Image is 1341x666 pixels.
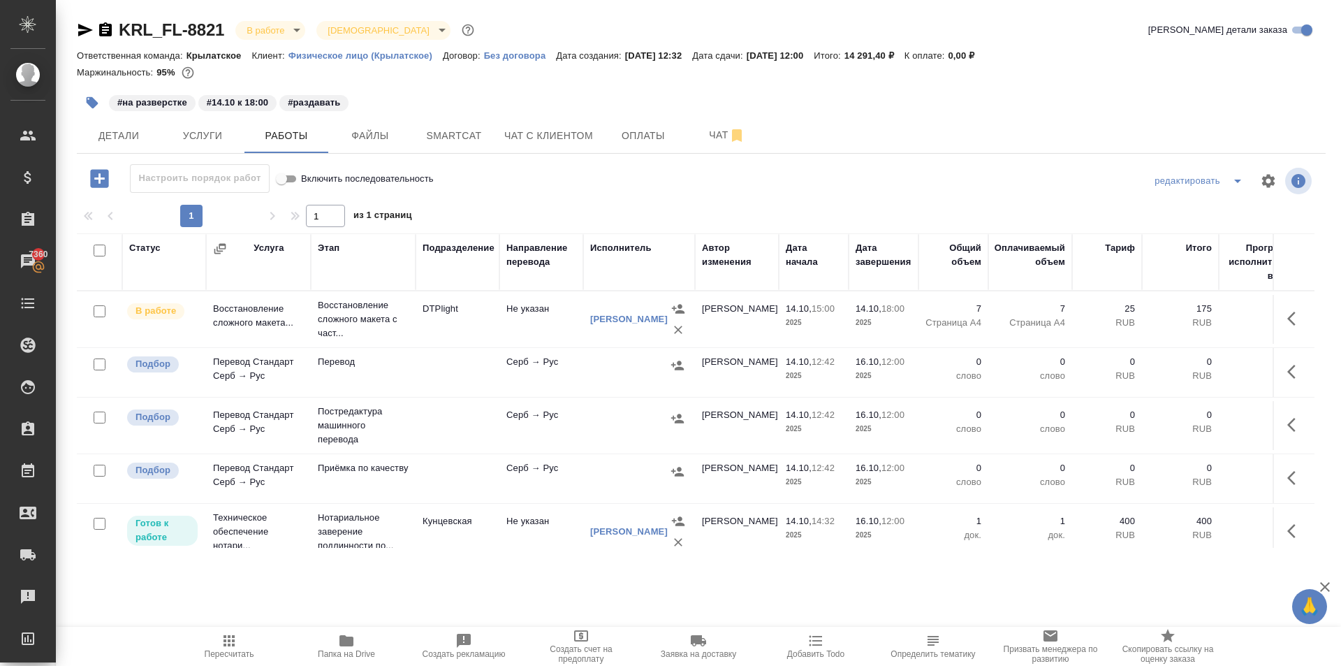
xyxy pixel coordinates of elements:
div: Прогресс исполнителя в SC [1226,241,1289,283]
p: слово [925,422,981,436]
button: Здесь прячутся важные кнопки [1279,408,1312,442]
p: 12:00 [881,410,904,420]
p: Ответственная команда: [77,50,186,61]
td: Восстановление сложного макета... [206,295,311,344]
p: 0 [925,461,981,475]
span: Работы [253,127,320,145]
div: Направление перевода [506,241,576,269]
p: 12:00 [881,516,904,526]
p: 12:42 [812,463,835,473]
span: Услуги [169,127,236,145]
p: 2025 [856,475,911,489]
td: Серб → Рус [499,454,583,503]
p: 14.10, [786,516,812,526]
p: Подбор [135,463,170,477]
div: split button [1151,170,1252,192]
button: Сгруппировать [213,242,227,256]
p: RUB [1079,369,1135,383]
p: RUB [1079,316,1135,330]
a: 7360 [3,244,52,279]
td: Техническое обеспечение нотари... [206,504,311,560]
p: Подбор [135,410,170,424]
a: [PERSON_NAME] [590,526,668,537]
p: 25 [1079,302,1135,316]
p: 1 [925,514,981,528]
p: 0 [1079,408,1135,422]
div: Оплачиваемый объем [995,241,1065,269]
p: #раздавать [288,96,340,110]
span: 7360 [20,247,56,261]
p: 2025 [786,528,842,542]
td: [PERSON_NAME] [695,295,779,344]
p: слово [925,369,981,383]
p: 12:42 [812,356,835,367]
td: Серб → Рус [499,401,583,450]
p: 14 291,40 ₽ [844,50,904,61]
div: Автор изменения [702,241,772,269]
p: Маржинальность: [77,67,156,78]
p: Договор: [443,50,484,61]
p: Крылатское [186,50,252,61]
p: Итого: [814,50,844,61]
p: 12:00 [881,463,904,473]
p: слово [925,475,981,489]
svg: Отписаться [728,127,745,144]
span: Оплаты [610,127,677,145]
div: Этап [318,241,339,255]
td: Перевод Стандарт Серб → Рус [206,401,311,450]
div: Итого [1186,241,1212,255]
p: 2025 [856,369,911,383]
button: 🙏 [1292,589,1327,624]
p: Постредактура машинного перевода [318,405,409,447]
span: Чат [694,126,761,144]
p: RUB [1149,528,1212,542]
p: 400 [1149,514,1212,528]
p: Приёмка по качеству [318,461,409,475]
span: Smartcat [420,127,488,145]
p: Дата сдачи: [692,50,746,61]
td: Не указан [499,507,583,556]
p: 16.10, [856,463,881,473]
td: [PERSON_NAME] [695,401,779,450]
p: К оплате: [904,50,948,61]
p: #14.10 к 18:00 [207,96,268,110]
p: Готов к работе [135,516,189,544]
button: [DEMOGRAPHIC_DATA] [323,24,433,36]
button: Здесь прячутся важные кнопки [1279,461,1312,495]
span: Чат с клиентом [504,127,593,145]
div: Дата начала [786,241,842,269]
p: Восстановление сложного макета с част... [318,298,409,340]
p: 2025 [856,528,911,542]
div: Тариф [1105,241,1135,255]
p: 14:32 [812,516,835,526]
td: Кунцевская [416,507,499,556]
p: 14.10, [786,410,812,420]
span: Посмотреть информацию [1285,168,1314,194]
td: Перевод Стандарт Серб → Рус [206,454,311,503]
p: 0 [1149,461,1212,475]
p: 16.10, [856,410,881,420]
p: 14.10, [786,356,812,367]
p: 0 [995,355,1065,369]
p: 15:00 [812,303,835,314]
p: 0 [995,461,1065,475]
div: Можно подбирать исполнителей [126,408,199,427]
p: слово [995,475,1065,489]
p: док. [995,528,1065,542]
div: Можно подбирать исполнителей [126,461,199,480]
p: 0,00 ₽ [948,50,985,61]
p: 18:00 [881,303,904,314]
p: 175 [1149,302,1212,316]
div: Дата завершения [856,241,911,269]
p: 7 [995,302,1065,316]
div: Можно подбирать исполнителей [126,355,199,374]
button: Назначить [668,511,689,532]
div: Исполнитель выполняет работу [126,302,199,321]
p: [DATE] 12:00 [747,50,814,61]
span: Включить последовательность [301,172,434,186]
td: [PERSON_NAME] [695,348,779,397]
p: 2025 [856,316,911,330]
p: Подбор [135,357,170,371]
p: слово [995,422,1065,436]
div: Статус [129,241,161,255]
